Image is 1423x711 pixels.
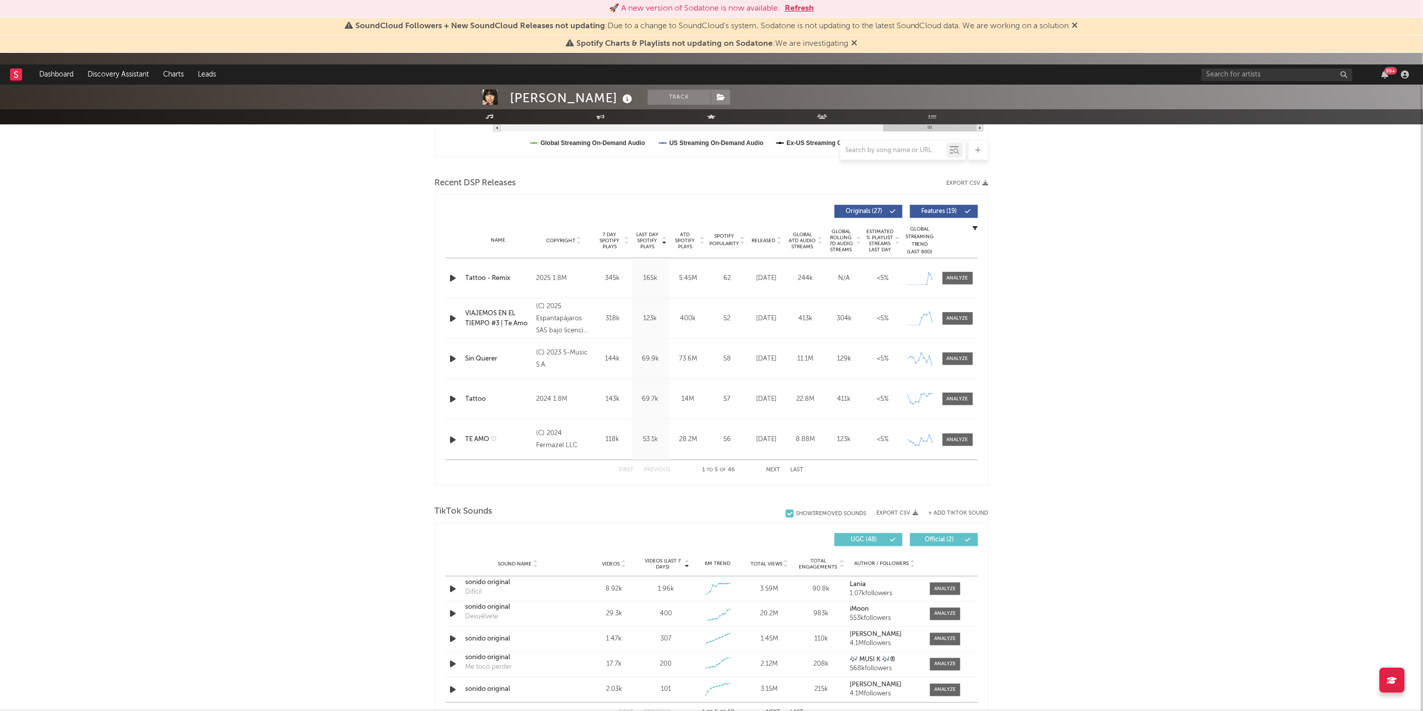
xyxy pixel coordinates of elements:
[828,435,861,445] div: 123k
[789,435,822,445] div: 8.88M
[841,208,887,215] span: Originals ( 27 )
[596,394,629,404] div: 143k
[591,609,638,619] div: 29.3k
[767,467,781,473] button: Next
[634,354,667,364] div: 69.9k
[156,64,191,85] a: Charts
[866,435,900,445] div: <5%
[789,273,822,283] div: 244k
[32,64,81,85] a: Dashboard
[796,511,867,517] div: Show 3 Removed Sounds
[710,394,745,404] div: 57
[466,237,532,244] div: Name
[752,238,776,244] span: Released
[546,238,575,244] span: Copyright
[789,232,816,250] span: Global ATD Audio Streams
[850,682,902,688] strong: [PERSON_NAME]
[81,64,156,85] a: Discovery Assistant
[536,393,591,405] div: 2024 1.8M
[746,634,793,645] div: 1.45M
[710,435,745,445] div: 56
[466,587,482,597] div: Difícil
[866,229,894,253] span: Estimated % Playlist Streams Last Day
[672,273,705,283] div: 5.45M
[798,660,845,670] div: 208k
[466,653,571,663] a: sonido original
[466,685,571,695] div: sonido original
[435,506,493,518] span: TikTok Sounds
[642,558,683,570] span: Videos (last 7 days)
[466,309,532,328] a: VIAJEMOS EN EL TIEMPO #3 | Te Amo
[466,273,532,283] a: Tattoo - Remix
[644,467,671,473] button: Previous
[947,180,989,186] button: Export CSV
[835,533,903,546] button: UGC(48)
[541,139,645,147] text: Global Streaming On-Demand Audio
[658,584,674,594] div: 1.96k
[850,666,920,673] div: 568k followers
[591,634,638,645] div: 1.47k
[694,560,741,567] div: 6M Trend
[672,394,705,404] div: 14M
[850,682,920,689] a: [PERSON_NAME]
[828,273,861,283] div: N/A
[750,273,784,283] div: [DATE]
[746,660,793,670] div: 2.12M
[1202,68,1353,81] input: Search for artists
[660,634,671,645] div: 307
[669,139,764,147] text: US Streaming On-Demand Audio
[751,561,782,567] span: Total Views
[789,394,822,404] div: 22.8M
[466,354,532,364] a: Sin Querer
[510,90,635,106] div: [PERSON_NAME]
[917,208,963,215] span: Features ( 19 )
[746,685,793,695] div: 3.15M
[536,301,591,337] div: (C) 2025 Espantapájaros SAS bajo licencia [PERSON_NAME]
[850,641,920,648] div: 4.1M followers
[850,657,895,663] strong: 🎶 MUSI K 🎶®
[596,435,629,445] div: 118k
[850,631,902,638] strong: [PERSON_NAME]
[591,685,638,695] div: 2.03k
[850,590,920,597] div: 1.07k followers
[355,22,605,30] span: SoundCloud Followers + New SoundCloud Releases not updating
[591,660,638,670] div: 17.7k
[672,435,705,445] div: 28.2M
[672,314,705,324] div: 400k
[720,468,726,472] span: of
[905,226,935,256] div: Global Streaming Trend (Last 60D)
[710,354,745,364] div: 58
[877,510,919,516] button: Export CSV
[866,314,900,324] div: <5%
[536,347,591,371] div: (C) 2023 S-Music S.A.
[660,660,671,670] div: 200
[789,354,822,364] div: 11.1M
[855,560,909,567] span: Author / Followers
[750,354,784,364] div: [DATE]
[850,606,869,613] strong: iMoon
[798,558,839,570] span: Total Engagements
[828,394,861,404] div: 411k
[466,435,532,445] a: TE AMO ♡
[850,657,920,664] a: 🎶 MUSI K 🎶®
[466,578,571,588] a: sonido original
[634,232,661,250] span: Last Day Spotify Plays
[789,314,822,324] div: 413k
[634,273,667,283] div: 165k
[1385,67,1397,75] div: 99 +
[710,314,745,324] div: 52
[709,233,739,248] span: Spotify Popularity
[750,394,784,404] div: [DATE]
[648,90,711,105] button: Track
[466,663,512,673] div: Me tocó perder
[828,314,861,324] div: 304k
[603,561,620,567] span: Videos
[850,615,920,622] div: 553k followers
[798,685,845,695] div: 215k
[910,533,978,546] button: Official(2)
